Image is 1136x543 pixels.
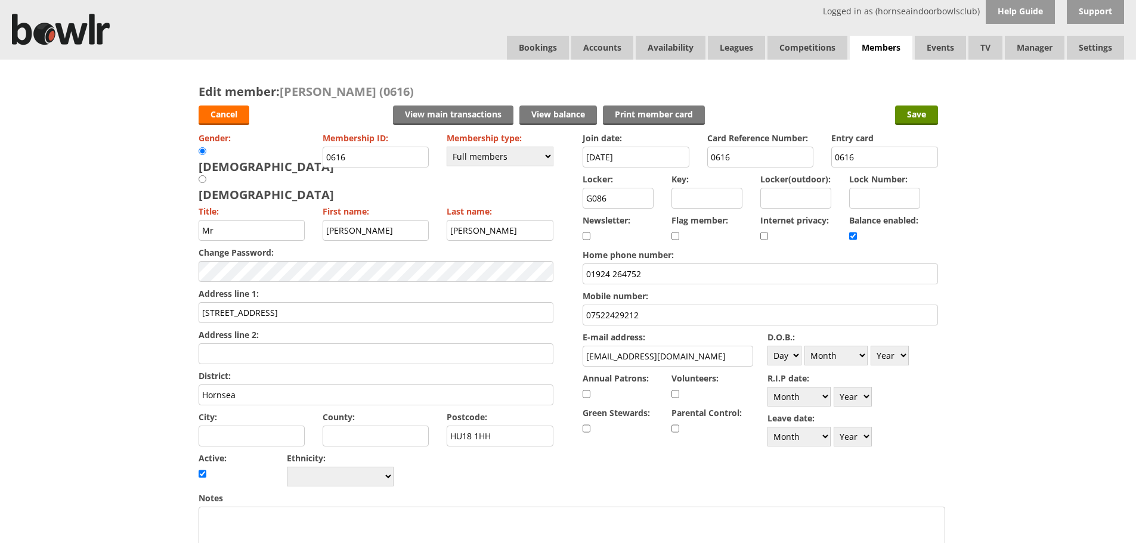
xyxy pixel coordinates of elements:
label: Gender: [199,132,305,144]
label: District: [199,370,553,381]
label: Card Reference Number: [707,132,814,144]
label: Leave date: [767,412,938,424]
label: Newsletter: [583,215,671,226]
label: Internet privacy: [760,215,849,226]
a: Print member card [603,106,705,125]
label: Address line 1: [199,288,553,299]
span: Settings [1067,36,1124,60]
label: Change Password: [199,247,553,258]
label: Title: [199,206,305,217]
div: [DEMOGRAPHIC_DATA] [199,147,334,175]
a: Competitions [767,36,847,60]
a: Availability [636,36,705,60]
label: County: [323,411,429,423]
label: Postcode: [447,411,553,423]
span: TV [968,36,1002,60]
label: First name: [323,206,429,217]
label: Entry card [831,132,938,144]
span: [PERSON_NAME] (0616) [280,83,414,100]
label: Key: [671,173,742,185]
a: Leagues [708,36,765,60]
span: Manager [1005,36,1064,60]
label: Flag member: [671,215,760,226]
input: Save [895,106,938,125]
label: Home phone number: [583,249,937,260]
div: [DEMOGRAPHIC_DATA] [199,175,334,203]
label: City: [199,411,305,423]
label: D.O.B.: [767,331,938,343]
label: Locker(outdoor): [760,173,831,185]
label: Parental Control: [671,407,753,418]
a: View main transactions [393,106,513,125]
label: Lock Number: [849,173,920,185]
label: Active: [199,452,287,464]
label: Address line 2: [199,329,553,340]
label: Last name: [447,206,553,217]
label: Green Stewards: [583,407,664,418]
a: Cancel [199,106,249,125]
label: R.I.P date: [767,373,938,384]
a: View balance [519,106,597,125]
a: Bookings [507,36,569,60]
span: Accounts [571,36,633,60]
label: Locker: [583,173,654,185]
label: Membership type: [447,132,553,144]
label: Membership ID: [323,132,429,144]
a: Events [915,36,966,60]
label: E-mail address: [583,331,753,343]
span: Members [850,36,912,60]
label: Ethnicity: [287,452,394,464]
label: Volunteers: [671,373,753,384]
label: Mobile number: [583,290,937,302]
label: Annual Patrons: [583,373,664,384]
label: Balance enabled: [849,215,938,226]
label: Join date: [583,132,689,144]
label: Notes [199,492,938,504]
